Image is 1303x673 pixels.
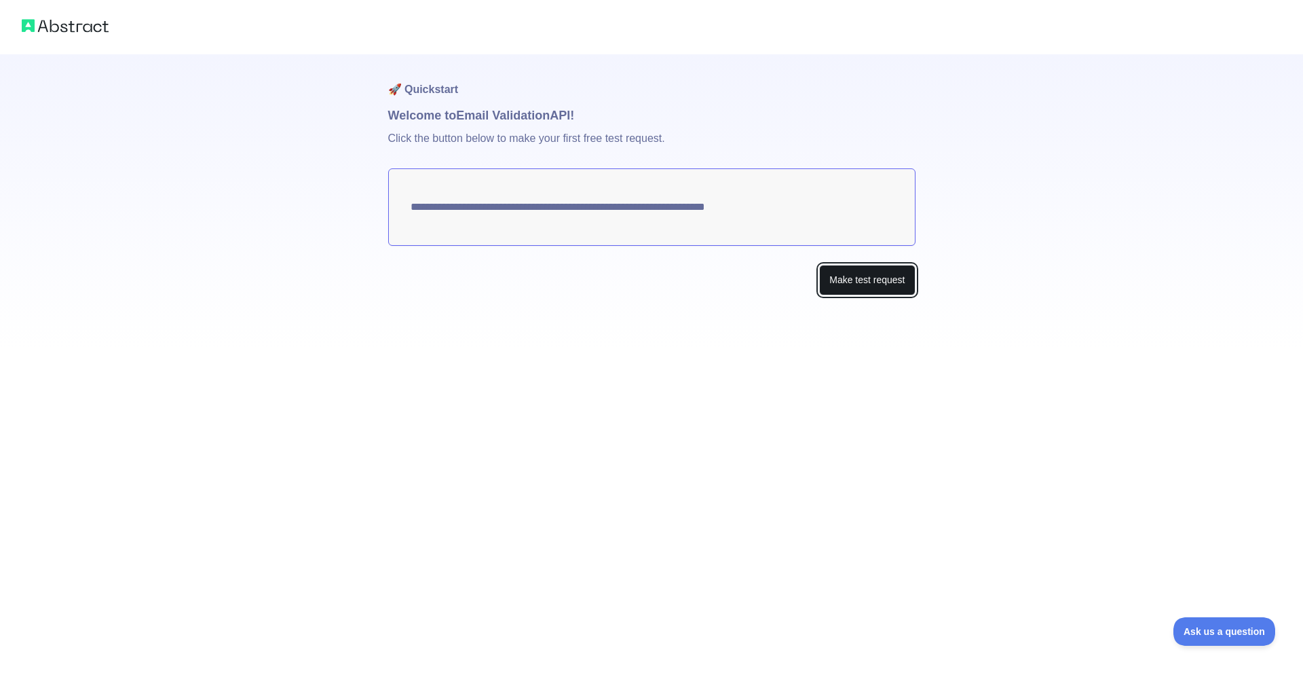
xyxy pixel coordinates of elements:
p: Click the button below to make your first free test request. [388,125,915,168]
h1: Welcome to Email Validation API! [388,106,915,125]
h1: 🚀 Quickstart [388,54,915,106]
iframe: Toggle Customer Support [1173,617,1276,646]
img: Abstract logo [22,16,109,35]
button: Make test request [819,265,915,295]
